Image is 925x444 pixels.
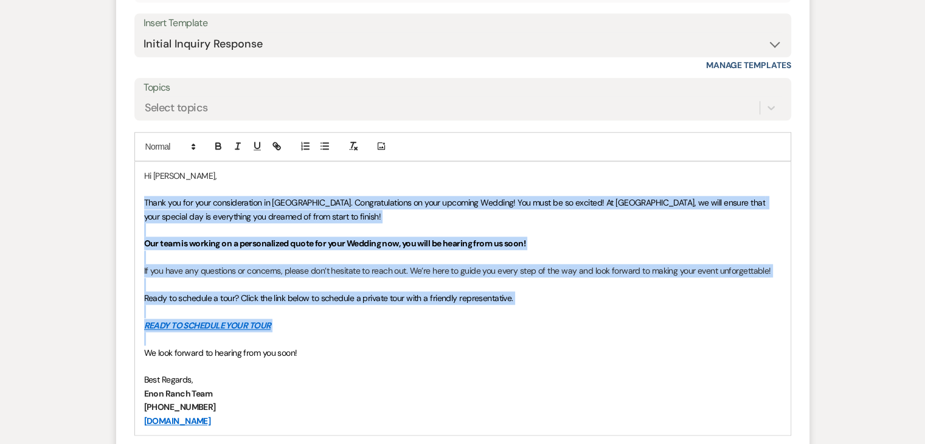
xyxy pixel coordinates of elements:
[144,374,193,385] span: Best Regards,
[144,264,781,277] p: If you have any questions or concerns, please don’t hesitate to reach out. We’re here to guide yo...
[144,169,781,182] p: Hi [PERSON_NAME],
[144,197,767,221] span: Thank you for your consideration in [GEOGRAPHIC_DATA]. Congratulations on your upcoming Wedding! ...
[144,415,211,426] a: [DOMAIN_NAME]
[144,347,297,358] span: We look forward to hearing from you soon!
[144,401,216,412] strong: [PHONE_NUMBER]
[144,238,526,249] strong: Our team is working on a personalized quote for your Wedding now, you will be hearing from us soon!
[145,100,208,116] div: Select topics
[706,60,791,71] a: Manage Templates
[144,388,213,399] strong: Enon Ranch Team
[144,320,271,331] a: READY TO SCHEDULE YOUR TOUR
[144,79,782,97] label: Topics
[144,293,513,304] span: Ready to schedule a tour? Click the link below to schedule a private tour with a friendly represe...
[144,15,782,32] div: Insert Template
